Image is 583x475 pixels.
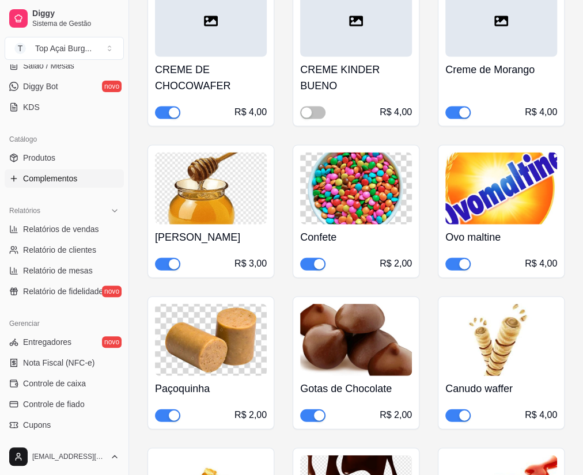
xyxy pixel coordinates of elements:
[32,452,105,461] span: [EMAIL_ADDRESS][DOMAIN_NAME]
[32,19,119,28] span: Sistema de Gestão
[445,62,557,78] h4: Creme de Morango
[300,229,412,245] h4: Confete
[23,244,96,256] span: Relatório de clientes
[525,257,557,271] div: R$ 4,00
[234,257,267,271] div: R$ 3,00
[445,304,557,376] img: product-image
[23,223,99,235] span: Relatórios de vendas
[23,152,55,164] span: Produtos
[155,304,267,376] img: product-image
[5,354,124,372] a: Nota Fiscal (NFC-e)
[14,43,26,54] span: T
[5,5,124,32] a: DiggySistema de Gestão
[300,62,412,94] h4: CREME KINDER BUENO
[5,416,124,434] a: Cupons
[35,43,92,54] div: Top Açai Burg ...
[234,105,267,119] div: R$ 4,00
[525,105,557,119] div: R$ 4,00
[23,336,71,348] span: Entregadores
[445,229,557,245] h4: Ovo maltine
[23,286,103,297] span: Relatório de fidelidade
[23,357,94,368] span: Nota Fiscal (NFC-e)
[5,77,124,96] a: Diggy Botnovo
[155,62,267,94] h4: CREME DE CHOCOWAFER
[155,229,267,245] h4: [PERSON_NAME]
[5,56,124,75] a: Salão / Mesas
[5,261,124,280] a: Relatório de mesas
[23,419,51,431] span: Cupons
[155,381,267,397] h4: Paçoquinha
[5,241,124,259] a: Relatório de clientes
[155,153,267,225] img: product-image
[5,374,124,393] a: Controle de caixa
[445,153,557,225] img: product-image
[380,408,412,422] div: R$ 2,00
[5,395,124,413] a: Controle de fiado
[5,98,124,116] a: KDS
[5,314,124,333] div: Gerenciar
[23,173,77,184] span: Complementos
[23,378,86,389] span: Controle de caixa
[23,398,85,410] span: Controle de fiado
[5,436,124,455] a: Clientes
[300,304,412,376] img: product-image
[5,443,124,470] button: [EMAIL_ADDRESS][DOMAIN_NAME]
[5,333,124,351] a: Entregadoresnovo
[525,408,557,422] div: R$ 4,00
[9,206,40,215] span: Relatórios
[5,220,124,238] a: Relatórios de vendas
[5,130,124,149] div: Catálogo
[445,381,557,397] h4: Canudo waffer
[23,265,93,276] span: Relatório de mesas
[5,37,124,60] button: Select a team
[5,169,124,188] a: Complementos
[23,60,74,71] span: Salão / Mesas
[300,153,412,225] img: product-image
[23,81,58,92] span: Diggy Bot
[23,101,40,113] span: KDS
[300,381,412,397] h4: Gotas de Chocolate
[32,9,119,19] span: Diggy
[5,282,124,301] a: Relatório de fidelidadenovo
[380,105,412,119] div: R$ 4,00
[5,149,124,167] a: Produtos
[234,408,267,422] div: R$ 2,00
[380,257,412,271] div: R$ 2,00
